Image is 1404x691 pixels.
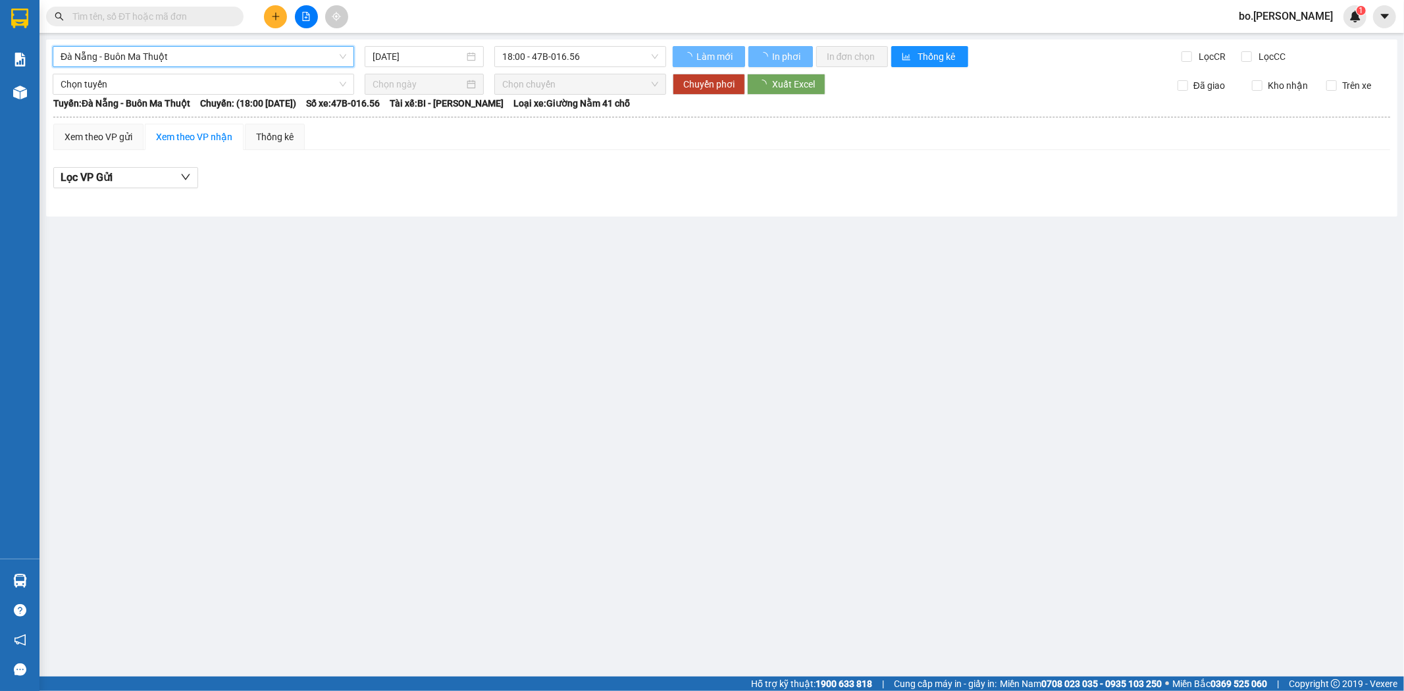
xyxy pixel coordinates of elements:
span: Miền Bắc [1172,677,1267,691]
span: | [882,677,884,691]
span: ⚪️ [1165,681,1169,686]
span: question-circle [14,604,26,617]
span: loading [759,52,770,61]
span: copyright [1331,679,1340,688]
span: caret-down [1379,11,1391,22]
span: | [1277,677,1279,691]
span: Chuyến: (18:00 [DATE]) [200,96,296,111]
span: Trên xe [1337,78,1376,93]
span: Miền Nam [1000,677,1162,691]
span: In phơi [772,49,802,64]
span: bar-chart [902,52,913,63]
div: Xem theo VP gửi [65,130,132,144]
span: Số xe: 47B-016.56 [306,96,380,111]
strong: 1900 633 818 [816,678,872,689]
input: 14/08/2025 [373,49,464,64]
span: bo.[PERSON_NAME] [1228,8,1343,24]
span: Đà Nẵng - Buôn Ma Thuột [61,47,346,66]
span: search [55,12,64,21]
span: 18:00 - 47B-016.56 [502,47,658,66]
span: Hỗ trợ kỹ thuật: [751,677,872,691]
button: Chuyển phơi [673,74,745,95]
span: Thống kê [918,49,958,64]
button: file-add [295,5,318,28]
span: 1 [1359,6,1363,15]
span: Lọc VP Gửi [61,169,113,186]
span: aim [332,12,341,21]
input: Tìm tên, số ĐT hoặc mã đơn [72,9,228,24]
button: In đơn chọn [816,46,888,67]
span: Cung cấp máy in - giấy in: [894,677,997,691]
img: warehouse-icon [13,574,27,588]
strong: 0369 525 060 [1210,678,1267,689]
img: icon-new-feature [1349,11,1361,22]
span: Lọc CR [1194,49,1228,64]
span: Đã giao [1188,78,1230,93]
div: Thống kê [256,130,294,144]
span: Chọn tuyến [61,74,346,94]
span: notification [14,634,26,646]
input: Chọn ngày [373,77,464,91]
span: message [14,663,26,676]
button: bar-chartThống kê [891,46,968,67]
span: Loại xe: Giường Nằm 41 chỗ [513,96,630,111]
span: plus [271,12,280,21]
span: loading [683,52,694,61]
div: Xem theo VP nhận [156,130,232,144]
img: logo-vxr [11,9,28,28]
button: In phơi [748,46,813,67]
span: Tài xế: BI - [PERSON_NAME] [390,96,504,111]
span: Làm mới [696,49,735,64]
span: Lọc CC [1254,49,1288,64]
span: Chọn chuyến [502,74,658,94]
img: solution-icon [13,53,27,66]
button: caret-down [1373,5,1396,28]
button: Xuất Excel [747,74,825,95]
span: Kho nhận [1262,78,1313,93]
sup: 1 [1357,6,1366,15]
b: Tuyến: Đà Nẵng - Buôn Ma Thuột [53,98,190,109]
button: aim [325,5,348,28]
button: Làm mới [673,46,745,67]
strong: 0708 023 035 - 0935 103 250 [1041,678,1162,689]
span: down [180,172,191,182]
span: file-add [301,12,311,21]
button: Lọc VP Gửi [53,167,198,188]
button: plus [264,5,287,28]
img: warehouse-icon [13,86,27,99]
